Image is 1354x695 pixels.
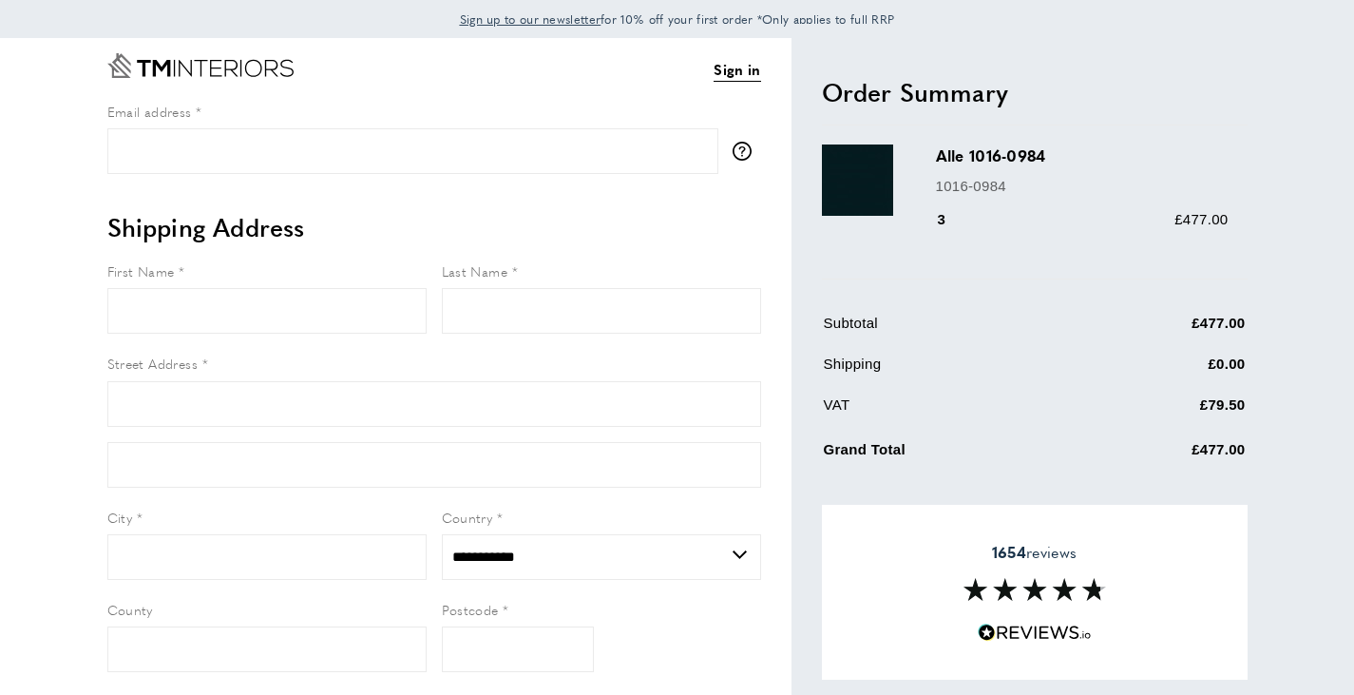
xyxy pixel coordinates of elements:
td: Grand Total [824,434,1078,475]
strong: 1654 [992,541,1026,563]
span: Postcode [442,600,499,619]
td: £0.00 [1079,353,1246,390]
a: Go to Home page [107,53,294,78]
span: Apply Discount Code [822,503,961,526]
td: Shipping [824,353,1078,390]
td: £79.50 [1079,394,1246,431]
span: for 10% off your first order *Only applies to full RRP [460,10,895,28]
span: £477.00 [1174,211,1228,227]
span: County [107,600,153,619]
h2: Order Summary [822,75,1248,109]
span: Sign up to our newsletter [460,10,601,28]
p: 1016-0984 [936,175,1229,198]
button: More information [733,142,761,161]
div: 3 [936,208,973,231]
img: Alle 1016-0984 [822,145,893,216]
td: VAT [824,394,1078,431]
a: Sign in [714,58,760,82]
img: Reviews section [963,578,1106,601]
span: Email address [107,102,192,121]
span: City [107,508,133,527]
span: Country [442,508,493,527]
h3: Alle 1016-0984 [936,145,1229,166]
h2: Shipping Address [107,210,761,244]
span: Street Address [107,354,199,373]
a: Sign up to our newsletter [460,10,601,29]
img: Reviews.io 5 stars [978,624,1092,642]
span: First Name [107,261,175,280]
td: £477.00 [1079,434,1246,475]
span: Last Name [442,261,508,280]
span: reviews [992,543,1077,562]
td: £477.00 [1079,312,1246,349]
td: Subtotal [824,312,1078,349]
